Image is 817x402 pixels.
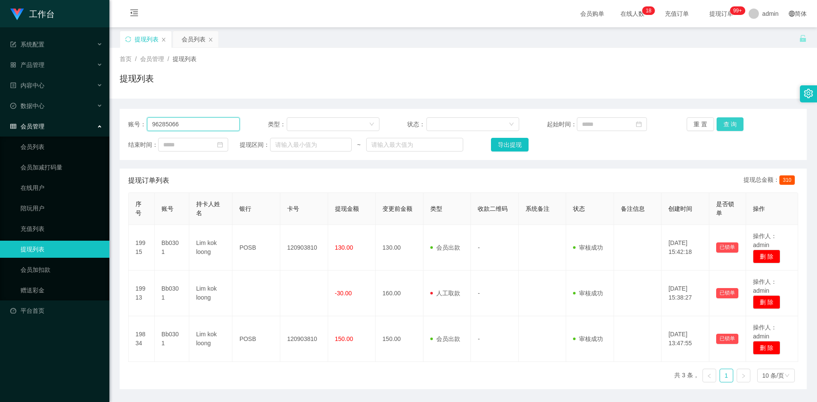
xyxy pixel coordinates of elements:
span: - [478,290,480,297]
i: 图标: check-circle-o [10,103,16,109]
i: 图标: appstore-o [10,62,16,68]
button: 已锁单 [716,334,738,344]
i: 图标: unlock [799,35,807,42]
button: 重 置 [687,117,714,131]
span: 审核成功 [573,335,603,342]
span: 提现列表 [173,55,197,62]
span: 创建时间 [668,205,692,212]
i: 图标: calendar [217,142,223,148]
p: 8 [649,6,652,15]
td: 19913 [129,271,155,316]
span: 结束时间： [128,140,158,149]
td: 19915 [129,225,155,271]
span: 系统配置 [10,41,44,48]
td: Bb0301 [155,225,189,271]
td: 120903810 [280,225,328,271]
a: 提现列表 [21,241,103,258]
td: POSB [232,316,280,362]
td: 130.00 [376,225,423,271]
input: 请输入最小值为 [270,138,352,151]
a: 图标: dashboard平台首页 [10,302,103,319]
td: [DATE] 15:38:27 [661,271,709,316]
i: 图标: global [789,11,795,17]
span: 类型 [430,205,442,212]
span: ~ [352,140,366,149]
i: 图标: calendar [636,121,642,127]
span: 起始时间： [547,120,577,129]
span: 会员出款 [430,335,460,342]
button: 查 询 [717,117,744,131]
td: 160.00 [376,271,423,316]
a: 陪玩用户 [21,200,103,217]
span: 操作人：admin [753,324,777,340]
span: 序号 [135,201,141,216]
i: 图标: down [509,122,514,128]
i: 图标: setting [804,89,813,98]
span: 提现订单列表 [128,175,169,186]
a: 会员列表 [21,138,103,155]
span: 内容中心 [10,82,44,89]
i: 图标: sync [125,36,131,42]
input: 请输入 [147,117,240,131]
button: 删 除 [753,341,780,355]
i: 图标: close [208,37,213,42]
input: 请输入最大值为 [366,138,463,151]
a: 充值列表 [21,220,103,237]
span: 审核成功 [573,290,603,297]
div: 提现列表 [135,31,159,47]
span: 银行 [239,205,251,212]
span: 操作人：admin [753,278,777,294]
button: 删 除 [753,250,780,263]
i: 图标: table [10,123,16,129]
sup: 1055 [730,6,745,15]
td: Lim kok loong [189,316,232,362]
span: 产品管理 [10,61,44,68]
span: 130.00 [335,244,353,251]
a: 赠送彩金 [21,282,103,299]
li: 上一页 [702,369,716,382]
span: 是否锁单 [716,201,734,216]
i: 图标: down [369,122,374,128]
td: 120903810 [280,316,328,362]
img: logo.9652507e.png [10,9,24,20]
span: 收款二维码 [478,205,508,212]
span: 在线人数 [616,11,649,17]
a: 在线用户 [21,179,103,196]
td: Lim kok loong [189,271,232,316]
span: 会员管理 [140,55,164,62]
li: 共 3 条， [674,369,699,382]
span: 备注信息 [621,205,645,212]
td: Lim kok loong [189,225,232,271]
span: 充值订单 [661,11,693,17]
span: 操作人：admin [753,233,777,248]
div: 提现总金额： [744,175,798,186]
a: 1 [720,369,733,382]
span: 会员出款 [430,244,460,251]
i: 图标: close [161,37,166,42]
div: 10 条/页 [762,369,784,382]
a: 工作台 [10,10,55,17]
span: 提现订单 [705,11,738,17]
span: / [135,55,137,62]
span: 账号 [162,205,173,212]
span: 提现区间： [240,140,270,149]
p: 1 [646,6,649,15]
span: 审核成功 [573,244,603,251]
button: 已锁单 [716,242,738,253]
button: 已锁单 [716,288,738,298]
span: 会员管理 [10,123,44,130]
span: - [478,335,480,342]
span: 变更前金额 [382,205,412,212]
span: 系统备注 [526,205,550,212]
a: 会员加减打码量 [21,159,103,176]
td: POSB [232,225,280,271]
i: 图标: down [785,373,790,379]
button: 导出提现 [491,138,529,151]
span: - [478,244,480,251]
sup: 18 [642,6,655,15]
i: 图标: right [741,373,746,379]
td: 150.00 [376,316,423,362]
span: 首页 [120,55,132,62]
span: / [168,55,169,62]
span: 人工取款 [430,290,460,297]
